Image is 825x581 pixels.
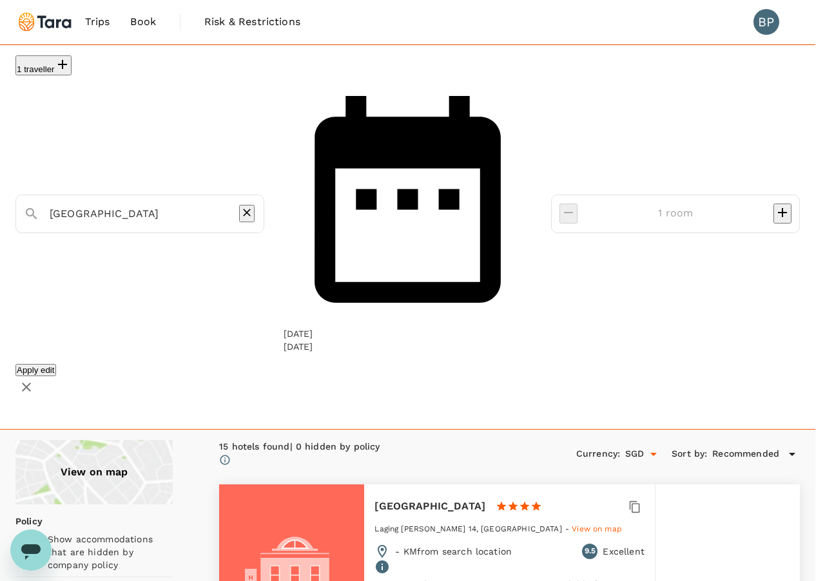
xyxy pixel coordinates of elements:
span: Trips [85,14,110,30]
button: Open [255,215,257,218]
span: View on map [572,524,622,533]
span: Recommended [712,447,779,461]
h6: Currency : [576,447,620,461]
img: Tara Climate Ltd [15,8,75,36]
h6: Sort by : [672,447,707,461]
span: Risk & Restrictions [204,14,300,30]
div: 15 hotels found | 0 hidden by policy [219,440,380,454]
span: Laging [PERSON_NAME] 14, [GEOGRAPHIC_DATA] [374,524,561,533]
iframe: Button to launch messaging window [10,529,52,571]
h6: [GEOGRAPHIC_DATA] [374,497,485,515]
button: Open [645,445,663,463]
span: 9.5 [585,545,596,558]
div: BP [753,9,779,35]
button: Clear [239,205,255,222]
button: decrease [773,204,791,224]
div: View on map [15,440,173,504]
input: Add rooms [588,203,763,224]
p: Show accommodations that are hidden by company policy [48,533,172,571]
button: decrease [559,204,577,224]
button: 1 traveller [15,55,72,75]
p: Excellent [603,545,644,558]
button: Apply edit [15,364,56,376]
p: - KM from search location [395,545,512,558]
div: [DATE] [284,327,313,340]
p: Policy [15,515,24,528]
span: - [565,524,572,533]
div: [DATE] [284,340,313,353]
span: Book [130,14,156,30]
input: Search cities, hotels, work locations [50,204,220,224]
